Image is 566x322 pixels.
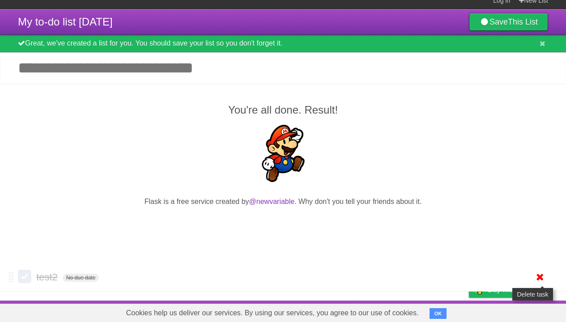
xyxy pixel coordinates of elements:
a: Terms [427,303,447,320]
iframe: X Post Button [267,218,299,231]
a: SaveThis List [469,13,548,31]
a: Privacy [457,303,481,320]
label: Done [18,270,31,283]
a: Developers [379,303,416,320]
span: test2 [36,271,60,283]
h2: You're all done. Result! [18,102,548,118]
b: This List [508,17,538,26]
a: @newvariable [249,198,295,205]
a: About [350,303,369,320]
button: OK [430,308,447,319]
img: Super Mario [255,125,312,182]
a: Suggest a feature [492,303,548,320]
span: No due date [63,274,99,282]
span: My to-do list [DATE] [18,16,113,28]
p: Flask is a free service created by . Why don't you tell your friends about it. [18,196,548,207]
span: Buy me a coffee [488,282,544,297]
span: Cookies help us deliver our services. By using our services, you agree to our use of cookies. [117,304,428,322]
